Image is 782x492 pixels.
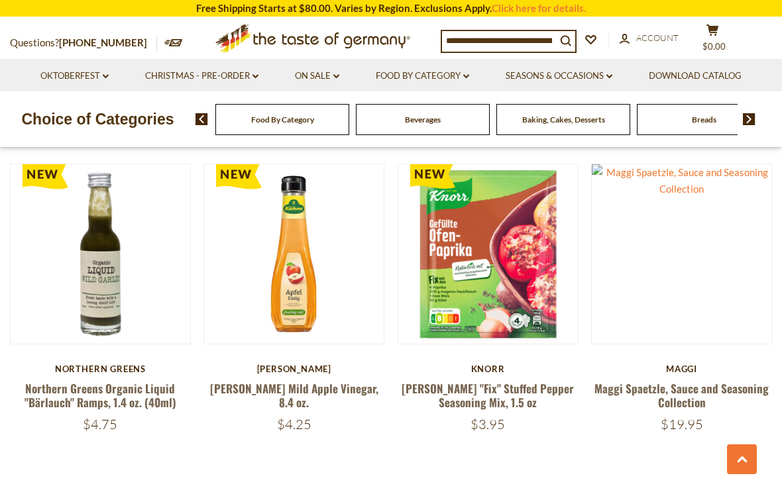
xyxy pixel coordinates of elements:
a: [PERSON_NAME] "Fix" Stuffed Pepper Seasoning Mix, 1.5 oz [402,380,574,411]
a: Breads [692,115,716,124]
a: Food By Category [376,69,469,83]
div: Maggi [591,364,772,374]
a: Maggi Spaetzle, Sauce and Seasoning Collection [594,380,769,411]
div: Knorr [398,364,579,374]
span: Account [636,32,679,43]
img: Northern Greens Organic Liquid "Bärlauch" Ramps, 1.4 oz. (40ml) [11,164,190,344]
a: [PERSON_NAME] Mild Apple Vinegar, 8.4 oz. [210,380,378,411]
a: Northern Greens Organic Liquid "Bärlauch" Ramps, 1.4 oz. (40ml) [25,380,176,411]
a: Click here for details. [492,2,586,14]
a: [PHONE_NUMBER] [59,36,147,48]
a: Food By Category [251,115,314,124]
span: $0.00 [702,41,726,52]
span: $4.75 [83,416,117,432]
a: Beverages [405,115,441,124]
img: Maggi Spaetzle, Sauce and Seasoning Collection [592,164,771,197]
a: On Sale [295,69,339,83]
img: previous arrow [195,113,208,125]
a: Christmas - PRE-ORDER [145,69,258,83]
a: Download Catalog [649,69,742,83]
img: next arrow [743,113,755,125]
a: Oktoberfest [40,69,109,83]
span: $19.95 [661,416,703,432]
img: Kuehne Mild Apple Vinegar, 8.4 oz. [204,164,384,344]
a: Baking, Cakes, Desserts [522,115,605,124]
img: Knorr "Fix" Stuffed Pepper Seasoning Mix, 1.5 oz [398,164,578,344]
div: Northern Greens [10,364,191,374]
span: $3.95 [471,416,505,432]
div: [PERSON_NAME] [203,364,384,374]
p: Questions? [10,34,157,52]
a: Seasons & Occasions [506,69,612,83]
span: $4.25 [277,416,311,432]
a: Account [620,31,679,46]
button: $0.00 [693,24,732,57]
